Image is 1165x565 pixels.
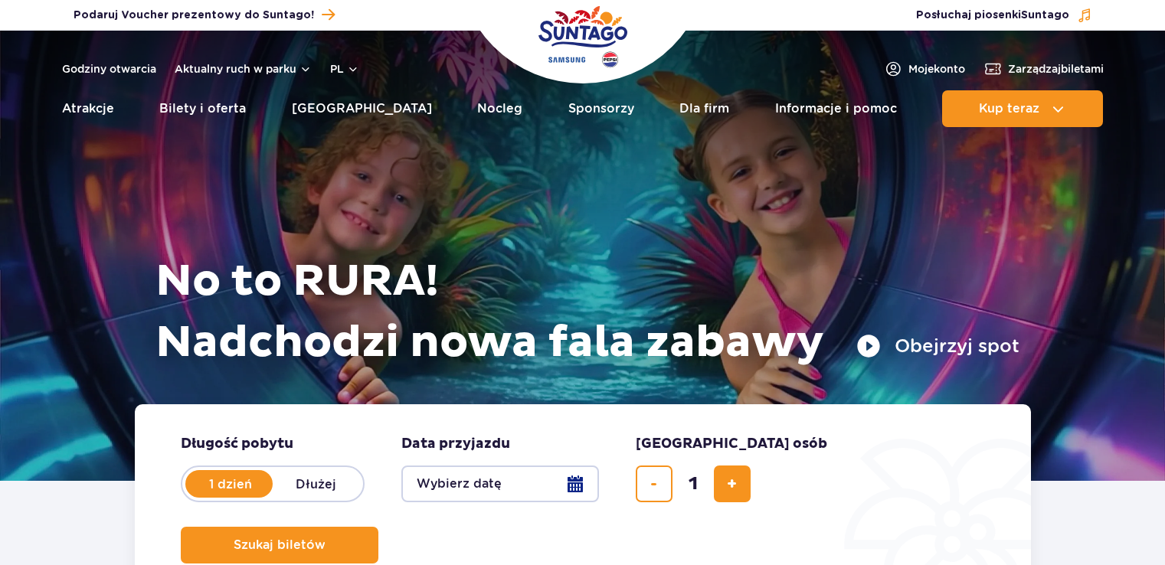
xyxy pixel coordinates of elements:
a: Informacje i pomoc [775,90,897,127]
button: dodaj bilet [714,465,751,502]
span: [GEOGRAPHIC_DATA] osób [636,435,827,453]
label: 1 dzień [187,468,274,500]
button: Szukaj biletów [181,527,378,563]
button: usuń bilet [636,465,672,502]
span: Data przyjazdu [401,435,510,453]
button: pl [330,61,359,77]
a: Podaruj Voucher prezentowy do Suntago! [74,5,335,25]
button: Wybierz datę [401,465,599,502]
a: Mojekonto [884,60,965,78]
button: Obejrzyj spot [856,334,1019,358]
button: Aktualny ruch w parku [175,63,312,75]
a: Dla firm [679,90,729,127]
a: Sponsorzy [568,90,634,127]
label: Dłużej [273,468,360,500]
span: Kup teraz [979,102,1039,116]
button: Kup teraz [942,90,1103,127]
a: Bilety i oferta [159,90,246,127]
input: liczba biletów [675,465,712,502]
span: Posłuchaj piosenki [916,8,1069,23]
span: Moje konto [908,61,965,77]
h1: No to RURA! Nadchodzi nowa fala zabawy [155,251,1019,374]
span: Suntago [1021,10,1069,21]
a: Atrakcje [62,90,114,127]
button: Posłuchaj piosenkiSuntago [916,8,1092,23]
a: Godziny otwarcia [62,61,156,77]
a: [GEOGRAPHIC_DATA] [292,90,432,127]
span: Szukaj biletów [234,538,326,552]
span: Zarządzaj biletami [1008,61,1104,77]
a: Nocleg [477,90,522,127]
span: Długość pobytu [181,435,293,453]
span: Podaruj Voucher prezentowy do Suntago! [74,8,314,23]
a: Zarządzajbiletami [983,60,1104,78]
